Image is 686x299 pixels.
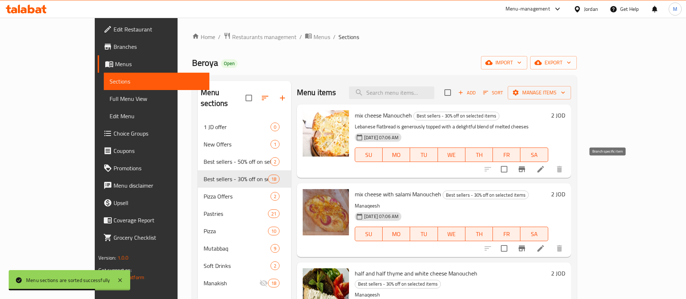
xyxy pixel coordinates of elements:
[536,58,571,67] span: export
[268,228,279,235] span: 10
[478,87,508,98] span: Sort items
[223,32,297,42] a: Restaurants management
[271,262,279,269] span: 2
[441,150,463,160] span: WE
[536,244,545,253] a: Edit menu item
[114,198,204,207] span: Upsell
[358,229,380,239] span: SU
[98,21,209,38] a: Edit Restaurant
[268,210,279,217] span: 21
[297,87,336,98] h2: Menu items
[198,188,291,205] div: Pizza Offers2
[355,268,477,279] span: half and half thyme and white cheese Manoucheh
[221,59,238,68] div: Open
[338,33,359,41] span: Sections
[115,60,204,68] span: Menus
[204,157,270,166] div: Best sellers - 50% off on selected items
[232,33,297,41] span: Restaurants management
[198,153,291,170] div: Best sellers - 50% off on selected items2
[198,274,291,292] div: Manakish18
[204,261,270,270] span: Soft Drinks
[192,55,218,71] span: Beroya
[551,189,565,199] h6: 2 JOD
[204,123,270,131] span: 1 JD offer
[204,279,259,287] span: Manakish
[520,227,548,241] button: SA
[198,170,291,188] div: Best sellers - 30% off on selected items18
[114,164,204,172] span: Promotions
[104,90,209,107] a: Full Menu View
[455,87,478,98] button: Add
[355,189,441,200] span: mix cheese with salami Manoucheh
[443,191,528,199] span: Best sellers - 30% off on selected items
[465,148,493,162] button: TH
[513,240,531,257] button: Branch-specific-item
[198,118,291,136] div: 1 JD offer0
[361,134,401,141] span: [DATE] 07:06 AM
[218,33,221,41] li: /
[355,280,440,288] span: Best sellers - 30% off on selected items
[438,148,465,162] button: WE
[383,148,410,162] button: MO
[358,150,380,160] span: SU
[673,5,677,13] span: M
[438,227,465,241] button: WE
[410,227,438,241] button: TU
[204,192,270,201] span: Pizza Offers
[270,261,280,270] div: items
[198,257,291,274] div: Soft Drinks2
[114,25,204,34] span: Edit Restaurant
[496,229,517,239] span: FR
[270,192,280,201] div: items
[271,245,279,252] span: 9
[440,85,455,100] span: Select section
[487,58,521,67] span: import
[355,122,548,131] p: Lebanese flatbread is generously topped with a delightful blend of melted cheeses
[270,140,280,149] div: items
[383,227,410,241] button: MO
[455,87,478,98] span: Add item
[110,94,204,103] span: Full Menu View
[355,110,412,121] span: mix cheese Manoucheh
[551,110,565,120] h6: 2 JOD
[98,38,209,55] a: Branches
[481,87,505,98] button: Sort
[104,107,209,125] a: Edit Menu
[441,229,463,239] span: WE
[497,162,512,177] span: Select to update
[355,201,548,210] p: Manaqeesh
[268,280,279,287] span: 18
[98,142,209,159] a: Coupons
[551,161,568,178] button: delete
[413,150,435,160] span: TU
[198,136,291,153] div: New Offers1
[457,89,477,97] span: Add
[414,112,499,120] span: Best sellers - 30% off on selected items
[361,213,401,220] span: [DATE] 07:06 AM
[98,212,209,229] a: Coverage Report
[221,60,238,67] span: Open
[520,148,548,162] button: SA
[268,227,280,235] div: items
[198,115,291,295] nav: Menu sections
[204,244,270,253] span: Mutabbaq
[98,159,209,177] a: Promotions
[410,148,438,162] button: TU
[584,5,598,13] div: Jordan
[513,161,531,178] button: Branch-specific-item
[271,124,279,131] span: 0
[204,209,268,218] span: Pastries
[385,229,407,239] span: MO
[114,129,204,138] span: Choice Groups
[110,112,204,120] span: Edit Menu
[268,209,280,218] div: items
[26,276,110,284] div: Menu sections are sorted successfully
[413,112,499,120] div: Best sellers - 30% off on selected items
[114,146,204,155] span: Coupons
[204,227,268,235] span: Pizza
